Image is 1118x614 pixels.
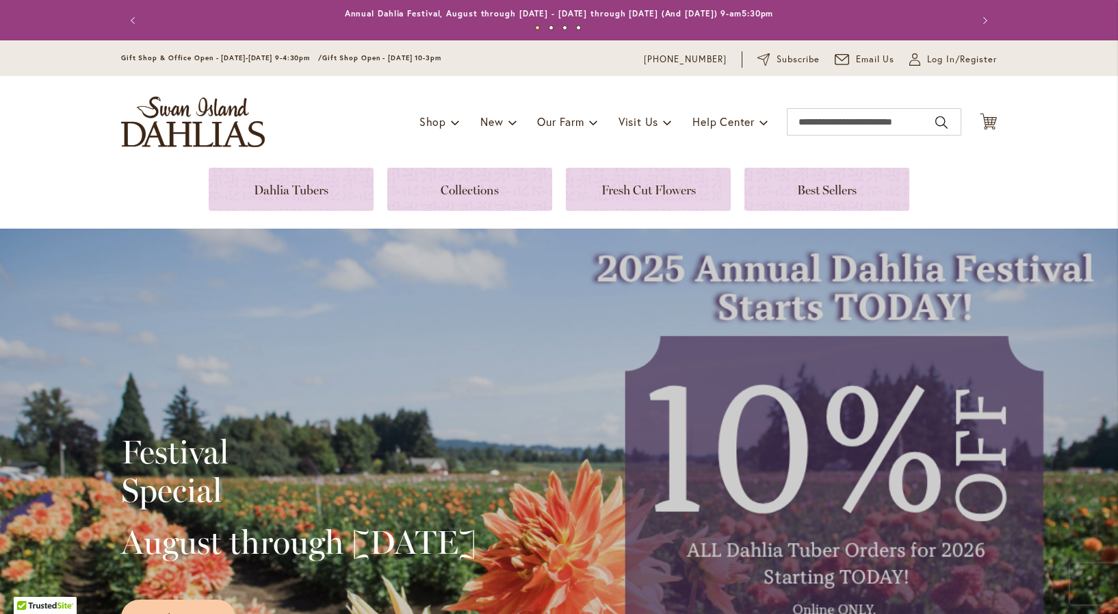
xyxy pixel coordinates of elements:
a: Log In/Register [909,53,997,66]
a: Annual Dahlia Festival, August through [DATE] - [DATE] through [DATE] (And [DATE]) 9-am5:30pm [345,8,774,18]
span: Gift Shop Open - [DATE] 10-3pm [322,53,441,62]
span: Shop [419,114,446,129]
h2: Festival Special [121,433,476,509]
a: [PHONE_NUMBER] [644,53,727,66]
button: 2 of 4 [549,25,554,30]
span: Log In/Register [927,53,997,66]
a: Email Us [835,53,895,66]
span: New [480,114,503,129]
button: Previous [121,7,148,34]
span: Our Farm [537,114,584,129]
span: Gift Shop & Office Open - [DATE]-[DATE] 9-4:30pm / [121,53,322,62]
button: 3 of 4 [562,25,567,30]
button: 1 of 4 [535,25,540,30]
h2: August through [DATE] [121,523,476,561]
span: Email Us [856,53,895,66]
span: Subscribe [777,53,820,66]
a: Subscribe [757,53,820,66]
button: 4 of 4 [576,25,581,30]
a: store logo [121,97,265,147]
span: Visit Us [619,114,658,129]
span: Help Center [692,114,755,129]
button: Next [970,7,997,34]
